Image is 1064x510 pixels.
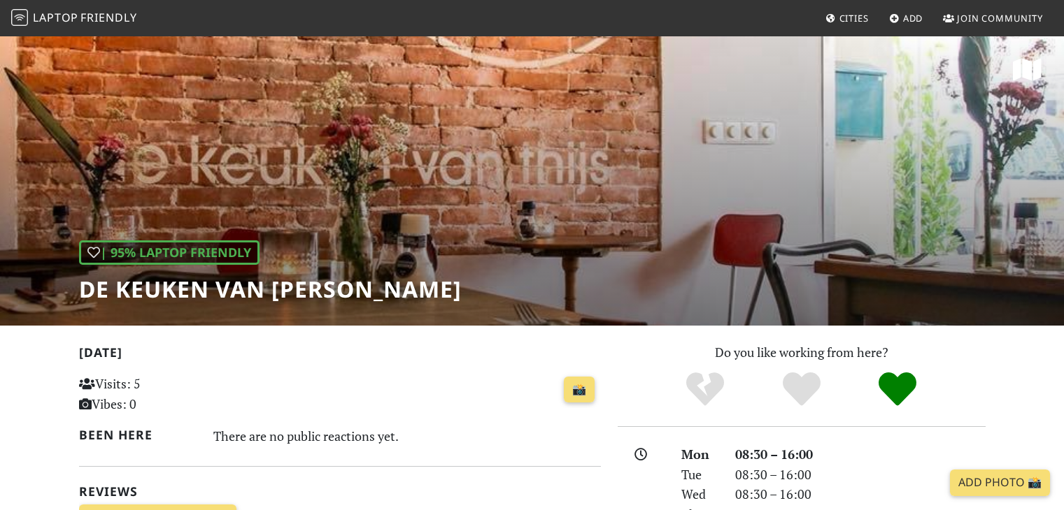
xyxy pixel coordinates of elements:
div: There are no public reactions yet. [213,425,601,447]
span: Friendly [80,10,136,25]
div: Mon [673,444,726,465]
span: Add [903,12,923,24]
div: No [657,370,753,409]
img: LaptopFriendly [11,9,28,26]
h1: De keuken van [PERSON_NAME] [79,276,462,303]
a: Join Community [937,6,1049,31]
h2: [DATE] [79,345,601,365]
div: Tue [673,465,726,485]
div: 08:30 – 16:00 [727,465,994,485]
div: Wed [673,484,726,504]
div: Yes [753,370,850,409]
a: LaptopFriendly LaptopFriendly [11,6,137,31]
a: Cities [820,6,874,31]
span: Cities [839,12,869,24]
div: 08:30 – 16:00 [727,484,994,504]
span: Laptop [33,10,78,25]
p: Do you like working from here? [618,342,986,363]
div: 08:30 – 16:00 [727,444,994,465]
h2: Reviews [79,484,601,499]
div: | 95% Laptop Friendly [79,240,260,265]
h2: Been here [79,428,197,442]
span: Join Community [957,12,1043,24]
p: Visits: 5 Vibes: 0 [79,374,242,414]
div: Definitely! [849,370,946,409]
a: Add [884,6,929,31]
a: Add Photo 📸 [950,469,1050,496]
a: 📸 [564,377,595,403]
